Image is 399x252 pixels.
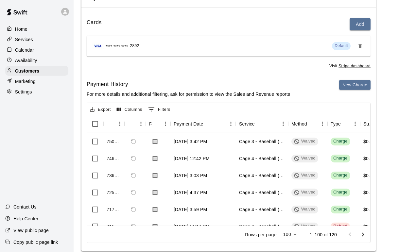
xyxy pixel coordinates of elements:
[5,24,68,34] a: Home
[128,170,139,181] span: Refund payment
[333,223,347,229] div: Refund
[350,18,371,30] button: Add
[356,228,370,241] button: Go to next page
[174,138,207,145] div: Aug 11, 2025 at 3:42 PM
[88,105,113,115] button: Export
[239,138,285,145] div: Cage 3 - Baseball (Triple Play)
[174,223,210,230] div: Jul 23, 2025 at 11:17 PM
[128,136,139,147] span: Refund payment
[149,153,161,164] button: Download Receipt
[309,231,337,238] p: 1–100 of 120
[107,189,121,196] div: 725307
[239,172,285,179] div: Cage 4 - Baseball (Triple play)
[151,119,161,128] button: Sort
[15,47,34,53] p: Calendar
[333,189,348,195] div: Charge
[5,35,68,44] a: Services
[128,221,139,232] span: Cannot refund a payment with type REFUND
[239,189,285,196] div: Cage 4 - Baseball (Triple play)
[291,115,307,133] div: Method
[226,119,236,129] button: Menu
[294,155,316,161] div: Waived
[13,215,38,222] p: Help Center
[128,119,137,128] button: Sort
[174,172,207,179] div: Aug 4, 2025 at 3:03 PM
[161,119,170,129] button: Menu
[327,115,360,133] div: Type
[335,43,348,48] span: Default
[174,115,203,133] div: Payment Date
[13,227,49,234] p: View public page
[5,45,68,55] a: Calendar
[5,76,68,86] a: Marketing
[92,43,104,49] img: Credit card brand logo
[149,115,151,133] div: Receipt
[128,187,139,198] span: Refund payment
[5,56,68,65] div: Availability
[149,136,161,147] button: Download Receipt
[294,223,316,229] div: Waived
[329,63,371,70] span: Visit
[107,223,121,230] div: 715992
[130,43,139,49] span: 2892
[341,119,350,128] button: Sort
[363,189,375,196] div: $0.00
[363,172,375,179] div: $0.00
[294,138,316,144] div: Waived
[149,187,161,198] button: Download Receipt
[280,230,299,239] div: 100
[103,115,125,133] div: Id
[128,204,139,215] span: Refund payment
[239,223,285,230] div: Cage 4 - Baseball (Triple play)
[15,68,39,74] p: Customers
[128,153,139,164] span: Refund payment
[338,64,371,68] a: You don't have the permission to visit the Stripe dashboard
[174,206,207,213] div: Jul 24, 2025 at 3:59 PM
[107,172,121,179] div: 736977
[239,155,285,162] div: Cage 4 - Baseball (Triple play)
[5,66,68,76] div: Customers
[115,119,125,129] button: Menu
[15,26,27,32] p: Home
[107,138,121,145] div: 750311
[5,87,68,97] a: Settings
[236,115,288,133] div: Service
[333,138,348,144] div: Charge
[339,80,371,90] button: New Charge
[13,204,37,210] p: Contact Us
[149,170,161,181] button: Download Receipt
[170,115,236,133] div: Payment Date
[307,119,316,128] button: Sort
[239,115,255,133] div: Service
[288,115,327,133] div: Method
[174,155,210,162] div: Aug 9, 2025 at 12:42 PM
[278,119,288,129] button: Menu
[363,206,375,213] div: $0.00
[294,189,316,195] div: Waived
[87,80,290,89] h6: Payment History
[350,119,360,129] button: Menu
[255,119,264,128] button: Sort
[136,119,146,129] button: Menu
[115,105,144,115] button: Select columns
[146,115,170,133] div: Receipt
[147,104,172,115] button: Show filters
[107,206,121,213] div: 717316
[174,189,207,196] div: Jul 29, 2025 at 4:37 PM
[363,223,375,230] div: $0.00
[125,115,146,133] div: Refund
[13,239,58,245] p: Copy public page link
[333,172,348,178] div: Charge
[318,119,327,129] button: Menu
[15,36,33,43] p: Services
[149,221,161,232] button: Download Receipt
[363,155,375,162] div: $0.00
[87,18,102,30] h6: Cards
[149,204,161,215] button: Download Receipt
[15,78,36,85] p: Marketing
[294,206,316,212] div: Waived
